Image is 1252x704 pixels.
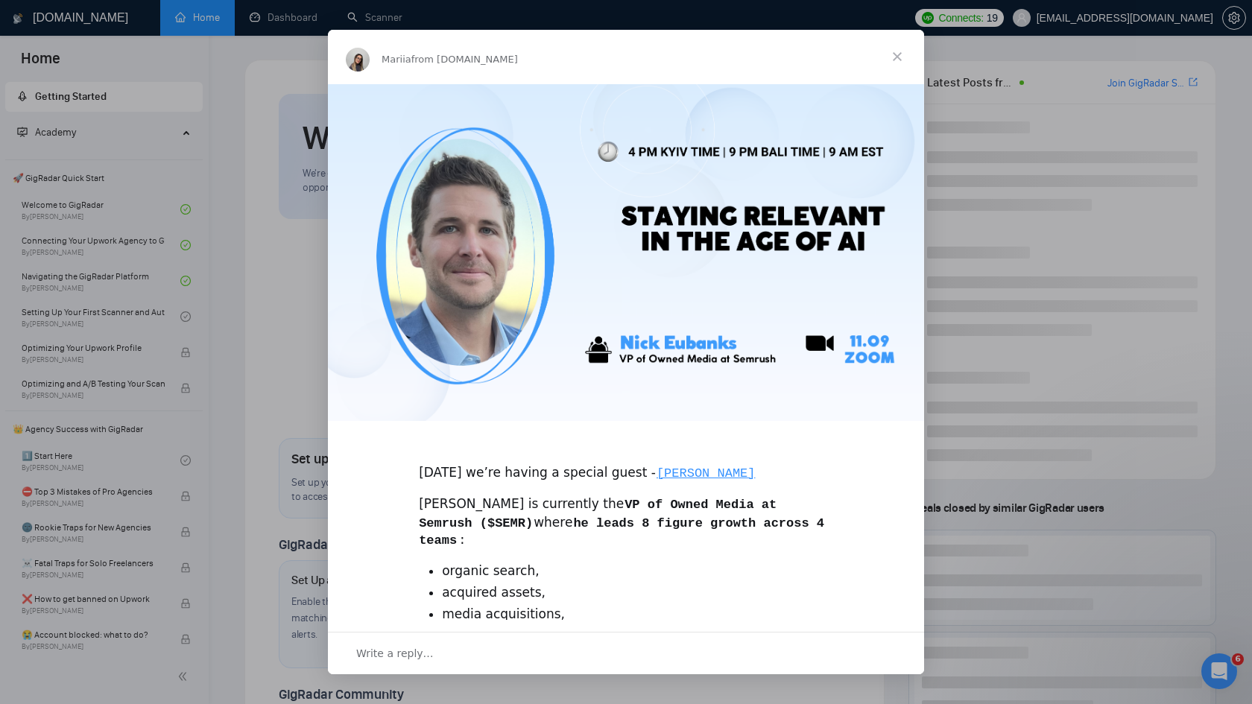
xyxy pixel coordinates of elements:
code: [PERSON_NAME] [656,466,756,481]
span: Close [870,30,924,83]
li: media acquisitions, [442,606,833,624]
code: : [458,533,467,548]
span: from [DOMAIN_NAME] [411,54,518,65]
code: VP of Owned Media at Semrush ($SEMR) [419,497,777,531]
span: Write a reply… [356,644,434,663]
li: organic search, [442,562,833,580]
li: acquired assets, [442,584,833,602]
code: he leads 8 figure growth across 4 teams [419,516,824,549]
div: [PERSON_NAME] is currently the where [419,495,833,550]
a: [PERSON_NAME] [656,465,756,480]
img: Profile image for Mariia [346,48,370,72]
span: Mariia [382,54,411,65]
div: [DATE] we’re having a special guest - [419,446,833,483]
div: Open conversation and reply [328,632,924,674]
